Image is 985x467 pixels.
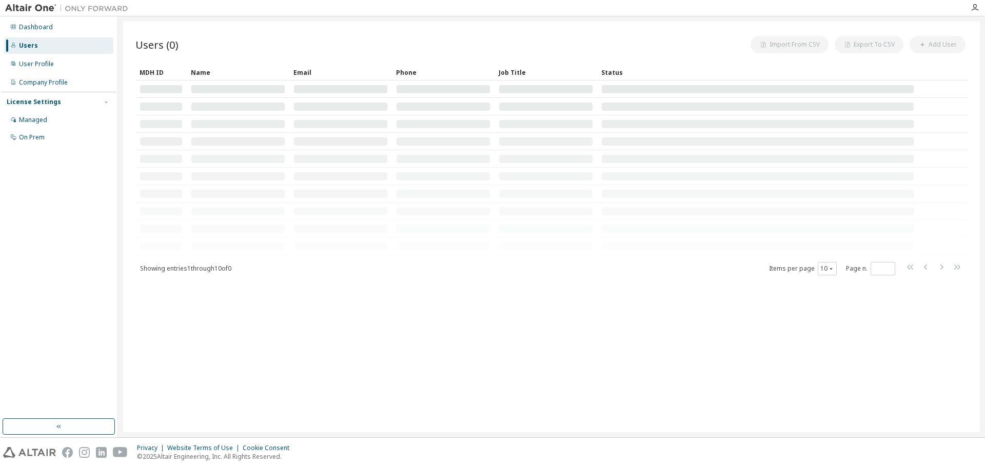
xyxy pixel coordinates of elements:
div: Email [293,64,388,80]
span: Showing entries 1 through 10 of 0 [140,264,231,273]
div: License Settings [7,98,61,106]
div: MDH ID [140,64,183,80]
img: linkedin.svg [96,447,107,458]
div: Phone [396,64,490,80]
div: Company Profile [19,78,68,87]
span: Items per page [769,262,837,275]
div: Job Title [499,64,593,80]
span: Users (0) [135,37,179,52]
p: © 2025 Altair Engineering, Inc. All Rights Reserved. [137,452,295,461]
img: facebook.svg [62,447,73,458]
button: 10 [820,265,834,273]
div: Website Terms of Use [167,444,243,452]
div: User Profile [19,60,54,68]
button: Import From CSV [751,36,829,53]
div: Status [601,64,914,80]
span: Page n. [846,262,895,275]
img: instagram.svg [79,447,90,458]
button: Add User [910,36,966,53]
div: Users [19,42,38,50]
div: Name [191,64,285,80]
img: youtube.svg [113,447,128,458]
div: Dashboard [19,23,53,31]
img: Altair One [5,3,133,13]
img: altair_logo.svg [3,447,56,458]
div: Cookie Consent [243,444,295,452]
div: Managed [19,116,47,124]
div: On Prem [19,133,45,141]
div: Privacy [137,444,167,452]
button: Export To CSV [835,36,903,53]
